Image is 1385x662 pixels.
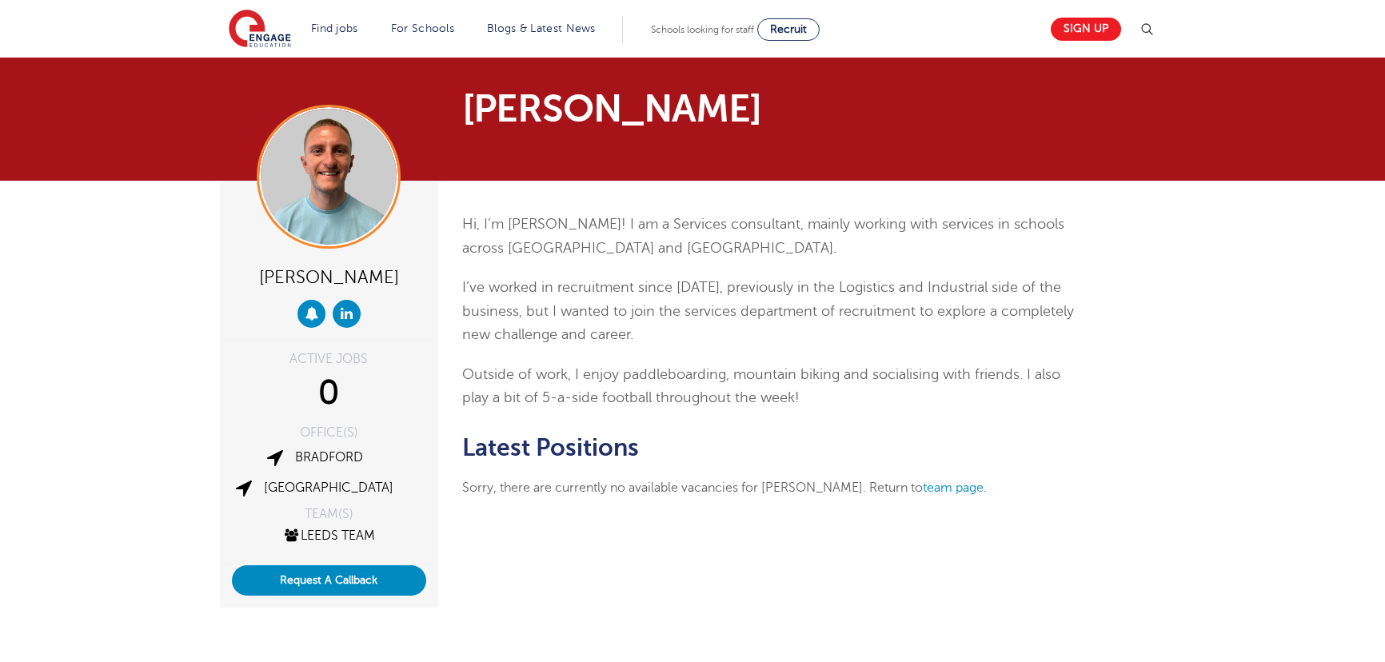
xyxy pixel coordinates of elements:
a: Recruit [757,18,820,41]
div: [PERSON_NAME] [232,261,426,292]
div: 0 [232,373,426,413]
img: Engage Education [229,10,291,50]
span: Recruit [770,23,807,35]
a: Bradford [295,450,363,465]
div: ACTIVE JOBS [232,353,426,365]
a: team page [923,481,984,495]
a: Find jobs [311,22,358,34]
div: TEAM(S) [232,508,426,520]
p: I’ve worked in recruitment since [DATE], previously in the Logistics and Industrial side of the b... [462,276,1085,347]
span: Schools looking for staff [651,24,754,35]
p: Outside of work, I enjoy paddleboarding, mountain biking and socialising with friends. I also pla... [462,363,1085,410]
p: Hi, I’m [PERSON_NAME]! I am a Services consultant, mainly working with services in schools across... [462,213,1085,260]
button: Request A Callback [232,565,426,596]
h1: [PERSON_NAME] [462,90,842,128]
a: Blogs & Latest News [487,22,596,34]
p: Sorry, there are currently no available vacancies for [PERSON_NAME]. Return to . [462,477,1085,498]
div: OFFICE(S) [232,426,426,439]
a: Leeds Team [282,528,375,543]
a: For Schools [391,22,454,34]
a: [GEOGRAPHIC_DATA] [264,481,393,495]
h2: Latest Positions [462,434,1085,461]
a: Sign up [1051,18,1121,41]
